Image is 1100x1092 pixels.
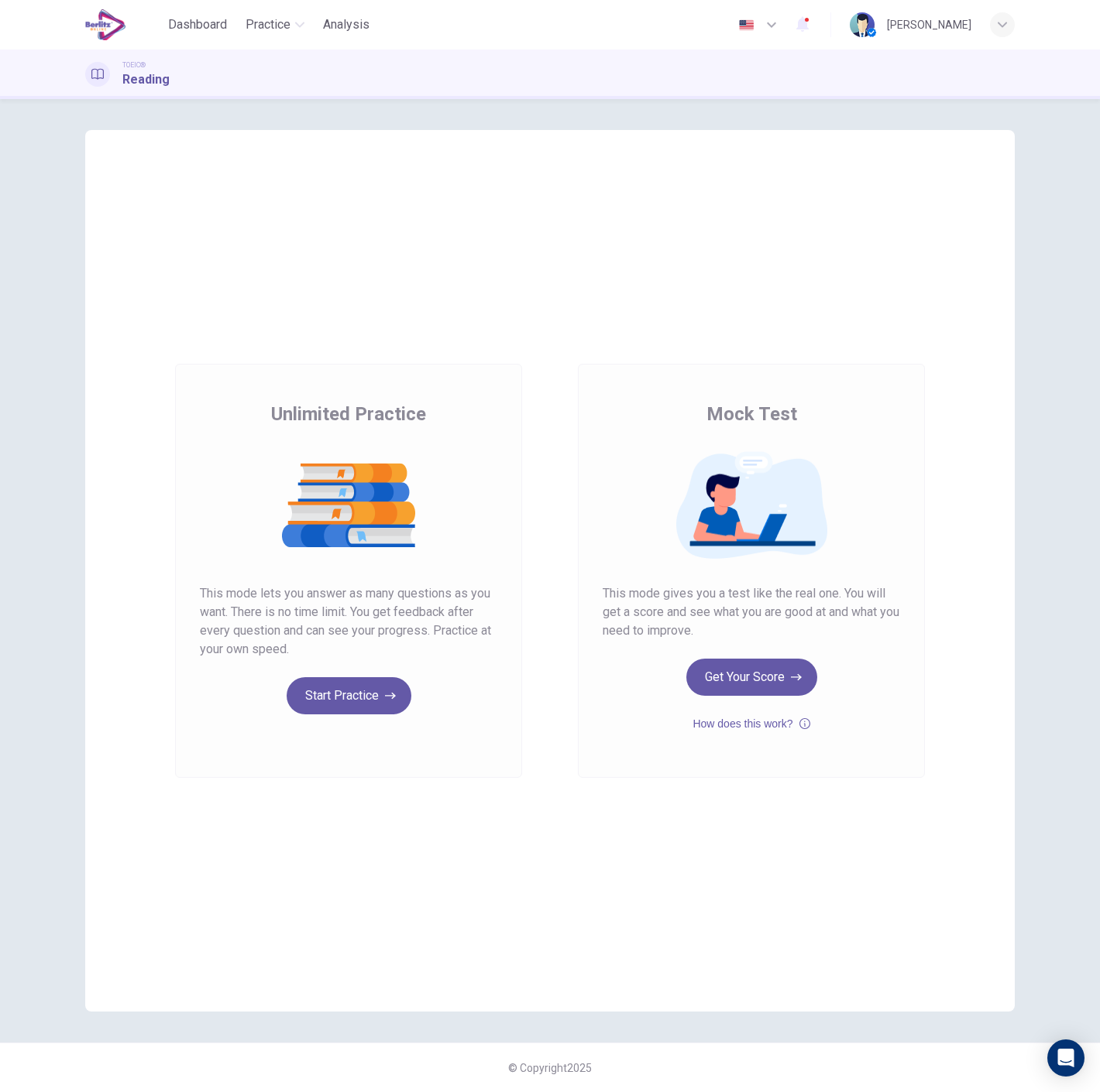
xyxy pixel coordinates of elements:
[706,402,797,426] span: Mock Test
[850,12,875,37] img: Profile picture
[693,714,810,733] button: How does this work?
[168,15,227,34] span: Dashboard
[1047,1039,1085,1077] div: Open Intercom Messenger
[508,1062,592,1074] span: © Copyright 2025
[317,11,376,39] button: Analysis
[162,11,233,39] button: Dashboard
[323,15,370,34] span: Analysis
[287,677,411,714] button: Start Practice
[200,584,497,659] span: This mode lets you answer as many questions as you want. There is no time limit. You get feedback...
[737,19,756,31] img: en
[239,11,311,39] button: Practice
[122,60,146,70] span: TOEIC®
[686,659,817,696] button: Get Your Score
[85,9,126,40] img: EduSynch logo
[271,402,426,426] span: Unlimited Practice
[85,9,162,40] a: EduSynch logo
[887,15,971,34] div: [PERSON_NAME]
[603,584,900,640] span: This mode gives you a test like the real one. You will get a score and see what you are good at a...
[246,15,290,34] span: Practice
[122,70,170,89] h1: Reading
